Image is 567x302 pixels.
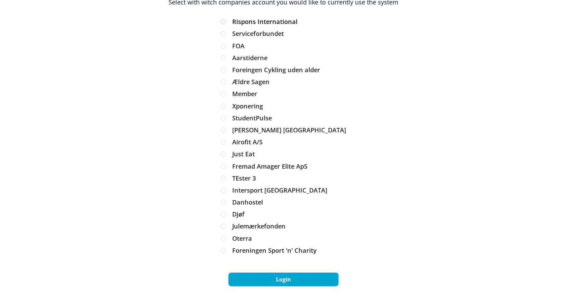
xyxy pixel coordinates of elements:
label: Member [221,91,346,97]
label: Djøf [221,211,346,217]
label: Fremad Amager Elite ApS [221,163,346,169]
label: TEster 3 [221,175,346,181]
label: Foreningen Sport 'n' Charity [221,248,346,253]
label: Serviceforbundet [221,31,346,37]
label: Rispons International [221,19,346,25]
label: Xponering [221,103,346,109]
label: Aarstiderne [221,55,346,61]
label: StudentPulse [221,115,346,121]
label: Foreingen Cykling uden alder [221,67,346,73]
label: FOA [221,43,346,49]
button: Login [228,273,339,286]
label: Just Eat [221,151,346,157]
label: Intersport [GEOGRAPHIC_DATA] [221,187,346,193]
label: Julemærkefonden [221,223,346,229]
label: Ældre Sagen [221,79,346,85]
label: Airofit A/S [221,139,346,145]
label: Oterra [221,236,346,241]
label: [PERSON_NAME] [GEOGRAPHIC_DATA] [221,127,346,133]
label: Danhostel [221,199,346,205]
